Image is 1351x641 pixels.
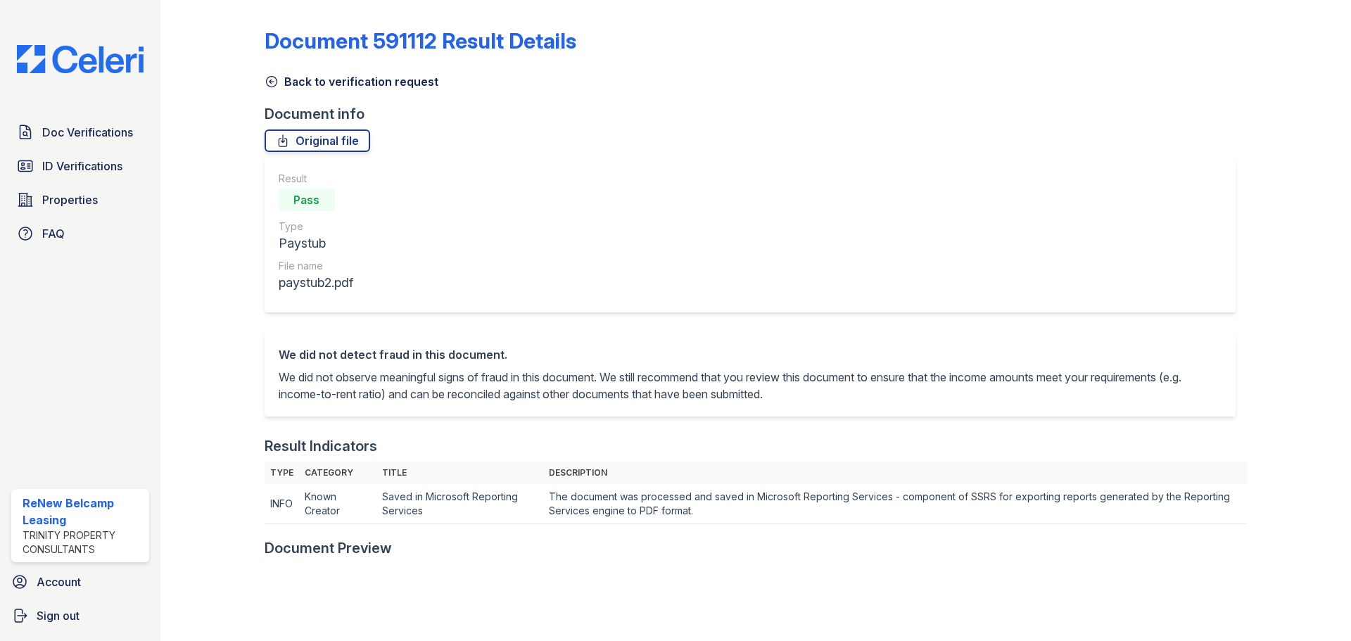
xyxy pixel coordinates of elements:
td: INFO [265,484,299,524]
div: Paystub [279,234,353,253]
a: Original file [265,129,370,152]
div: Type [279,220,353,234]
span: Sign out [37,607,80,624]
img: CE_Logo_Blue-a8612792a0a2168367f1c8372b55b34899dd931a85d93a1a3d3e32e68fde9ad4.png [6,45,155,73]
div: Trinity Property Consultants [23,528,144,557]
div: Document Preview [265,538,392,558]
span: ID Verifications [42,158,122,174]
td: Known Creator [299,484,376,524]
td: Saved in Microsoft Reporting Services [376,484,543,524]
a: Account [6,568,155,596]
div: Result Indicators [265,436,377,456]
div: Pass [279,189,335,211]
a: Sign out [6,602,155,630]
th: Type [265,462,299,484]
th: Description [543,462,1247,484]
th: Title [376,462,543,484]
div: ReNew Belcamp Leasing [23,495,144,528]
a: ID Verifications [11,152,149,180]
a: Properties [11,186,149,214]
span: Properties [42,191,98,208]
span: Account [37,573,81,590]
div: File name [279,259,353,273]
a: Back to verification request [265,73,438,90]
div: We did not detect fraud in this document. [279,346,1222,363]
a: Document 591112 Result Details [265,28,576,53]
th: Category [299,462,376,484]
td: The document was processed and saved in Microsoft Reporting Services - component of SSRS for expo... [543,484,1247,524]
span: FAQ [42,225,65,242]
div: Document info [265,104,1247,124]
span: Doc Verifications [42,124,133,141]
a: FAQ [11,220,149,248]
a: Doc Verifications [11,118,149,146]
div: paystub2.pdf [279,273,353,293]
p: We did not observe meaningful signs of fraud in this document. We still recommend that you review... [279,369,1222,402]
div: Result [279,172,353,186]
